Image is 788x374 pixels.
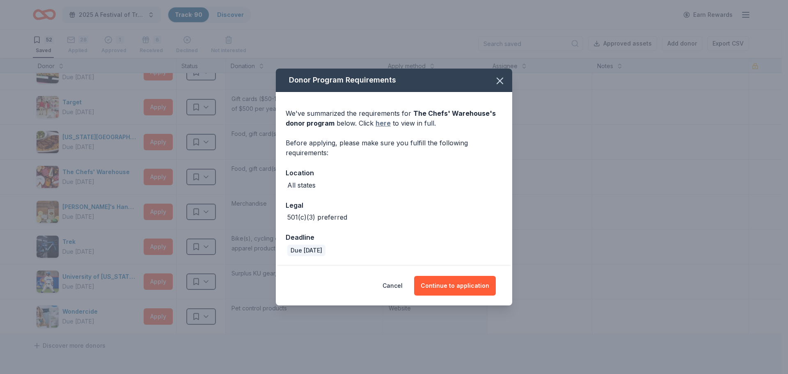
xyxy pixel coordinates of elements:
div: Legal [286,200,502,211]
div: 501(c)(3) preferred [287,212,347,222]
button: Continue to application [414,276,496,296]
div: Deadline [286,232,502,243]
a: here [376,118,391,128]
div: Due [DATE] [287,245,325,256]
button: Cancel [383,276,403,296]
div: Before applying, please make sure you fulfill the following requirements: [286,138,502,158]
div: All states [287,180,316,190]
div: We've summarized the requirements for below. Click to view in full. [286,108,502,128]
div: Donor Program Requirements [276,69,512,92]
div: Location [286,167,502,178]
